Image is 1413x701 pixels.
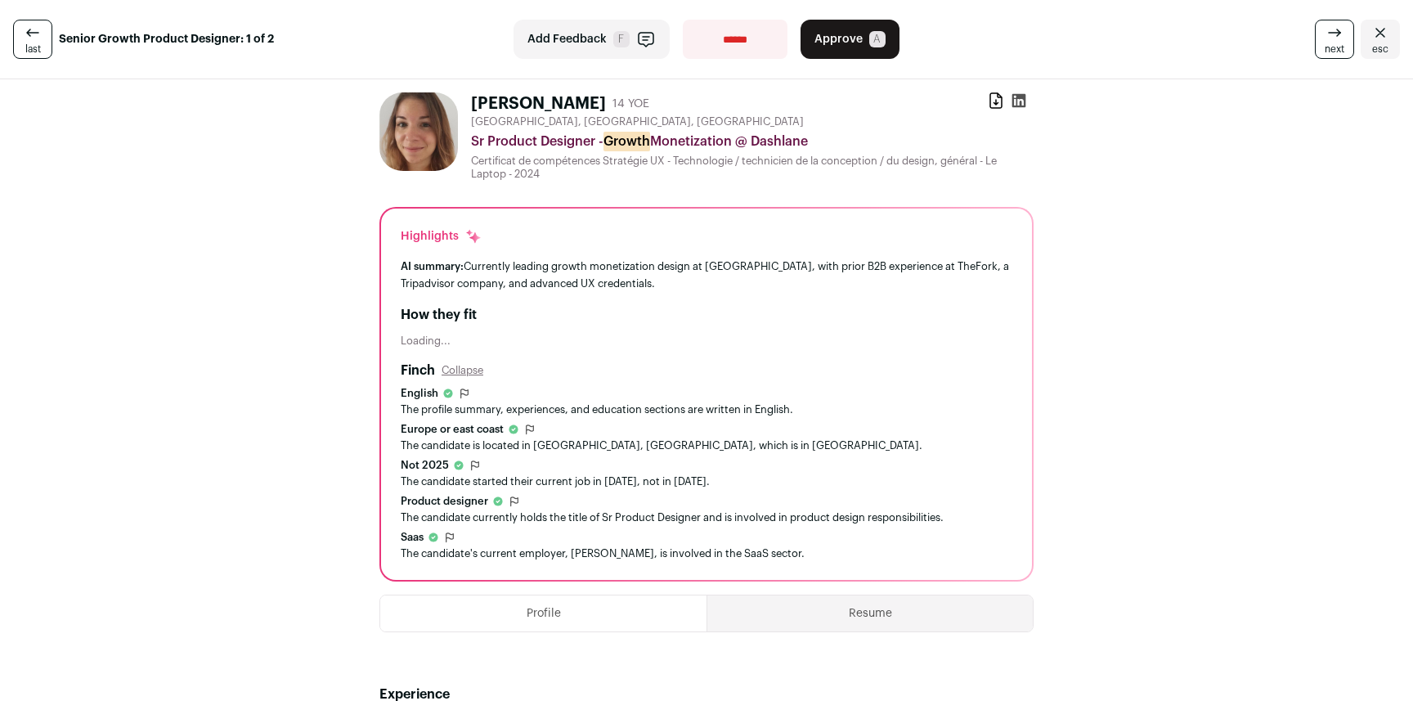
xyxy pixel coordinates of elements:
span: English [401,387,438,400]
div: 14 YOE [612,96,649,112]
div: The candidate started their current job in [DATE], not in [DATE]. [401,475,1012,488]
span: Add Feedback [527,31,607,47]
span: Product designer [401,495,488,508]
span: Europe or east coast [401,423,504,436]
span: F [613,31,630,47]
span: A [869,31,886,47]
h2: Finch [401,361,435,380]
div: Sr Product Designer - Monetization @ Dashlane [471,132,1034,151]
div: Certificat de compétences Stratégie UX - Technologie / technicien de la conception / du design, g... [471,155,1034,181]
h2: How they fit [401,305,1012,325]
span: esc [1372,43,1388,56]
span: [GEOGRAPHIC_DATA], [GEOGRAPHIC_DATA], [GEOGRAPHIC_DATA] [471,115,804,128]
div: The candidate currently holds the title of Sr Product Designer and is involved in product design ... [401,511,1012,524]
span: next [1325,43,1344,56]
strong: Senior Growth Product Designer: 1 of 2 [59,31,274,47]
div: The candidate is located in [GEOGRAPHIC_DATA], [GEOGRAPHIC_DATA], which is in [GEOGRAPHIC_DATA]. [401,439,1012,452]
span: Not 2025 [401,459,449,472]
button: Approve A [801,20,899,59]
a: last [13,20,52,59]
button: Resume [707,595,1033,631]
h1: [PERSON_NAME] [471,92,606,115]
div: Loading... [401,335,1012,348]
img: 8457ce78314ab591e79c55fa40f85576b991c982cd40528bdaf75568c8b4a42e.jpg [379,92,458,171]
span: AI summary: [401,261,464,272]
a: Close [1361,20,1400,59]
span: last [25,43,41,56]
div: Currently leading growth monetization design at [GEOGRAPHIC_DATA], with prior B2B experience at T... [401,258,1012,292]
button: Profile [380,595,706,631]
div: The profile summary, experiences, and education sections are written in English. [401,403,1012,416]
span: Saas [401,531,424,544]
button: Add Feedback F [514,20,670,59]
button: Collapse [442,364,483,377]
span: Approve [814,31,863,47]
div: The candidate's current employer, [PERSON_NAME], is involved in the SaaS sector. [401,547,1012,560]
div: Highlights [401,228,482,245]
mark: Growth [603,132,650,151]
a: next [1315,20,1354,59]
